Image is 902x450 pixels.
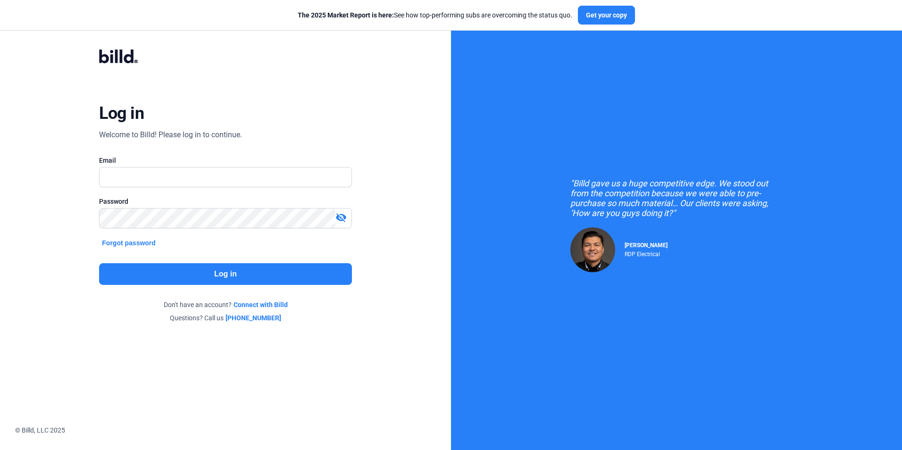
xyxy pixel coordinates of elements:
div: Don't have an account? [99,300,351,309]
div: Welcome to Billd! Please log in to continue. [99,129,242,141]
img: Raul Pacheco [570,227,615,272]
div: Password [99,197,351,206]
span: The 2025 Market Report is here: [298,11,394,19]
div: "Billd gave us a huge competitive edge. We stood out from the competition because we were able to... [570,178,783,218]
a: Connect with Billd [234,300,288,309]
div: Questions? Call us [99,313,351,323]
span: [PERSON_NAME] [625,242,668,249]
div: RDP Electrical [625,249,668,258]
button: Get your copy [578,6,635,25]
div: See how top-performing subs are overcoming the status quo. [298,10,572,20]
button: Forgot password [99,238,159,248]
button: Log in [99,263,351,285]
div: Email [99,156,351,165]
div: Log in [99,103,144,124]
mat-icon: visibility_off [335,212,347,223]
a: [PHONE_NUMBER] [225,313,281,323]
